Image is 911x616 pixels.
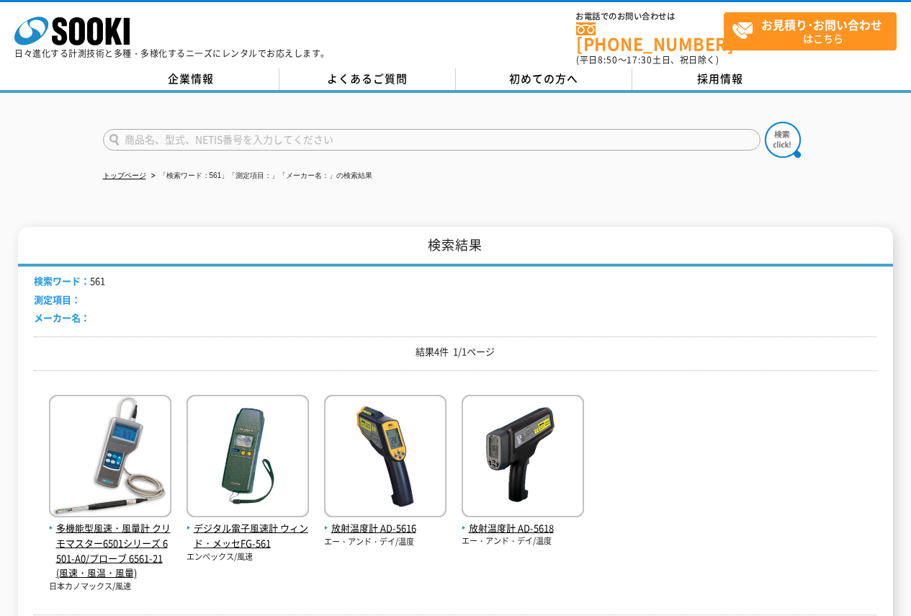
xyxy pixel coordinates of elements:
p: エー・アンド・デイ/温度 [462,535,584,548]
img: AD-5618 [462,395,584,520]
img: ウィンド・メッセFG-561 [187,395,309,521]
img: AD-5616 [324,395,446,521]
p: エー・アンド・デイ/温度 [324,536,446,548]
input: 商品名、型式、NETIS番号を入力してください [103,129,760,151]
a: 採用情報 [632,68,809,90]
a: デジタル電子風速計 ウィンド・メッセFG-561 [187,506,309,550]
span: 17:30 [627,53,652,66]
span: 測定項目： [34,293,81,306]
span: メーカー名： [34,311,90,324]
a: 多機能型風速・風量計 クリモマスター6501シリーズ 6501-A0/プローブ 6561-21(風速・風温・風量) [49,506,171,581]
p: 結果4件 1/1ページ [34,344,876,360]
strong: お見積り･お問い合わせ [761,16,882,33]
span: 8:50 [598,53,618,66]
a: [PHONE_NUMBER] [576,22,724,52]
p: エンペックス/風速 [187,551,309,563]
a: お見積り･お問い合わせはこちら [724,12,897,50]
a: 放射温度計 AD-5616 [324,506,446,536]
span: はこちら [732,13,896,49]
a: 初めての方へ [456,68,632,90]
p: 日々進化する計測技術と多種・多様化するニーズにレンタルでお応えします。 [14,49,330,58]
a: トップページ [103,171,146,179]
span: 検索ワード： [34,274,90,287]
span: (平日 ～ 土日、祝日除く) [576,53,719,66]
span: 放射温度計 AD-5618 [462,521,584,536]
li: 561 [34,274,105,289]
span: 放射温度計 AD-5616 [324,521,446,536]
a: 企業情報 [103,68,279,90]
a: 放射温度計 AD-5618 [462,506,584,536]
span: 多機能型風速・風量計 クリモマスター6501シリーズ 6501-A0/プローブ 6561-21(風速・風温・風量) [49,521,171,581]
span: デジタル電子風速計 ウィンド・メッセFG-561 [187,521,309,551]
a: よくあるご質問 [279,68,456,90]
h1: 検索結果 [18,227,892,267]
img: 6501-A0/プローブ 6561-21(風速・風温・風量) [49,395,171,521]
li: 「検索ワード：561」「測定項目：」「メーカー名：」の検索結果 [148,169,373,184]
p: 日本カノマックス/風速 [49,581,171,593]
span: 初めての方へ [509,71,578,86]
span: お電話でのお問い合わせは [576,12,724,21]
img: btn_search.png [765,122,801,158]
